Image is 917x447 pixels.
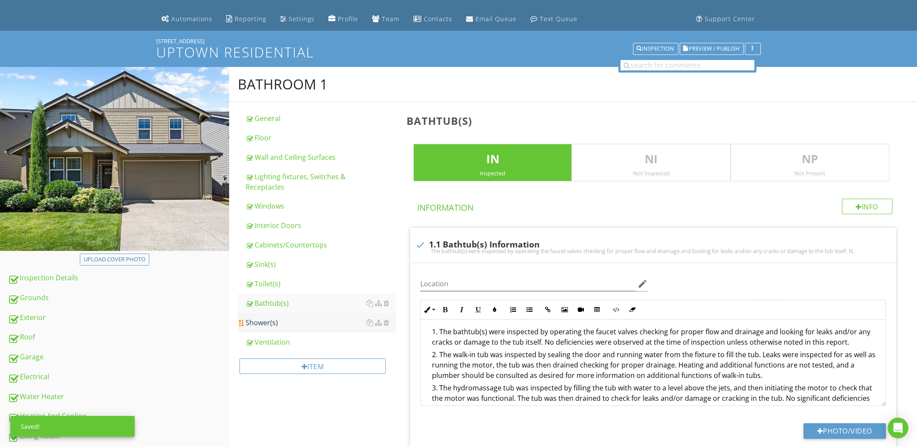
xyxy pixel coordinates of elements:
[527,11,581,27] a: Text Queue
[589,301,605,318] button: Insert Table
[486,301,503,318] button: Colors
[8,391,229,403] div: Water Heater
[246,317,396,328] div: Shower(s)
[246,171,396,192] div: Lighting fixtures, Switches & Receptacles
[246,298,396,308] div: Bathtub(s)
[235,15,267,23] div: Reporting
[693,11,759,27] a: Support Center
[680,44,744,52] a: Preview / Publish
[246,279,396,289] div: Toilet(s)
[289,15,315,23] div: Settings
[572,151,730,168] p: NI
[369,11,403,27] a: Team
[382,15,400,23] div: Team
[608,301,624,318] button: Code View
[223,11,270,27] a: Reporting
[10,416,135,437] div: Saved!
[415,247,891,254] div: The bathtub(s) were inspected by operating the faucet valves checking for proper flow and drainag...
[277,11,318,27] a: Settings
[424,15,453,23] div: Contacts
[731,151,889,168] p: NP
[239,358,385,374] div: Item
[246,259,396,269] div: Sink(s)
[633,44,678,52] a: Inspection
[246,133,396,143] div: Floor
[246,337,396,347] div: Ventilation
[172,15,213,23] div: Automations
[572,170,730,177] div: Not Inspected
[454,301,470,318] button: Italic (Ctrl+I)
[689,46,740,52] span: Preview / Publish
[888,418,908,438] div: Open Intercom Messenger
[804,423,886,439] button: Photo/Video
[246,201,396,211] div: Windows
[421,301,437,318] button: Inline Style
[8,312,229,323] div: Exterior
[556,301,573,318] button: Insert Image (Ctrl+P)
[80,254,149,266] button: Upload cover photo
[705,15,756,23] div: Support Center
[432,383,879,416] li: The hydromassage tub was inspected by filling the tub with water to a level above the jets, and t...
[470,301,486,318] button: Underline (Ctrl+U)
[325,11,362,27] a: Company Profile
[573,301,589,318] button: Insert Video
[246,113,396,124] div: General
[633,43,678,55] button: Inspection
[8,292,229,304] div: Grounds
[540,15,578,23] div: Text Queue
[338,15,359,23] div: Profile
[637,279,648,289] i: edit
[432,327,879,349] li: The bathtub(s) were inspected by operating the faucet valves checking for proper flow and drainag...
[8,332,229,343] div: Roof
[540,301,556,318] button: Insert Link (Ctrl+K)
[417,199,892,213] h4: Information
[624,301,640,318] button: Clear Formatting
[420,277,636,291] input: Location
[8,371,229,383] div: Electrical
[158,11,216,27] a: Automations (Basic)
[414,151,572,168] p: IN
[238,76,328,93] div: Bathroom 1
[8,273,229,284] div: Inspection Details
[463,11,520,27] a: Email Queue
[84,255,145,264] div: Upload cover photo
[246,152,396,162] div: Wall and Ceiling Surfaces
[410,11,456,27] a: Contacts
[842,199,893,214] div: Info
[157,44,761,60] h1: Uptown Residential
[414,170,572,177] div: Inspected
[157,38,761,44] div: [STREET_ADDRESS]
[8,411,229,422] div: Heating And Cooling
[680,43,744,55] button: Preview / Publish
[437,301,454,318] button: Bold (Ctrl+B)
[246,220,396,231] div: Interior Doors
[505,301,521,318] button: Ordered List
[8,352,229,363] div: Garage
[637,46,674,52] div: Inspection
[731,170,889,177] div: Not Present
[621,60,754,70] input: search for comments
[246,240,396,250] div: Cabinets/Countertops
[476,15,517,23] div: Email Queue
[521,301,538,318] button: Unordered List
[407,115,903,127] h3: Bathtub(s)
[432,349,879,383] li: The walk-in tub was inspected by sealing the door and running water from the fixture to fill the ...
[8,431,229,442] div: Living Room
